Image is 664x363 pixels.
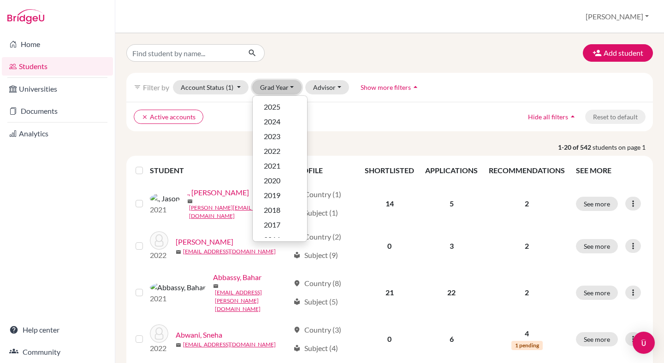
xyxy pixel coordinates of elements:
[253,129,307,144] button: 2023
[420,266,483,319] td: 22
[483,159,570,181] th: RECOMMENDATIONS
[2,124,113,143] a: Analytics
[253,114,307,129] button: 2024
[293,343,338,354] div: Subject (4)
[253,203,307,217] button: 2018
[420,319,483,359] td: 6
[176,236,233,247] a: [PERSON_NAME]
[264,205,280,216] span: 2018
[264,160,280,171] span: 2021
[293,345,301,352] span: local_library
[583,44,653,62] button: Add student
[215,288,289,313] a: [EMAIL_ADDRESS][PERSON_NAME][DOMAIN_NAME]
[150,293,206,304] p: 2021
[150,282,206,293] img: Abbassy, Bahar
[293,189,341,200] div: Country (1)
[134,110,203,124] button: clearActive accounts
[293,278,341,289] div: Country (8)
[293,298,301,305] span: local_library
[489,328,565,339] p: 4
[187,187,249,198] a: ., [PERSON_NAME]
[264,146,280,157] span: 2022
[264,175,280,186] span: 2020
[359,319,420,359] td: 0
[420,226,483,266] td: 3
[293,296,338,307] div: Subject (5)
[585,110,646,124] button: Reset to default
[253,232,307,247] button: 2016
[213,272,261,283] a: Abbassy, Bahar
[264,101,280,112] span: 2025
[489,240,565,252] p: 2
[568,112,577,121] i: arrow_drop_up
[2,102,113,120] a: Documents
[420,159,483,181] th: APPLICATIONS
[150,231,168,250] img: Abani, Tanaz
[264,116,280,127] span: 2024
[528,113,568,121] span: Hide all filters
[293,326,301,334] span: location_on
[359,159,420,181] th: SHORTLISTED
[126,44,241,62] input: Find student by name...
[288,159,360,181] th: PROFILE
[150,250,168,261] p: 2022
[2,80,113,98] a: Universities
[576,286,618,300] button: See more
[253,188,307,203] button: 2019
[7,9,44,24] img: Bridge-U
[359,226,420,266] td: 0
[264,131,280,142] span: 2023
[520,110,585,124] button: Hide all filtersarrow_drop_up
[593,142,653,152] span: students on page 1
[134,83,141,91] i: filter_list
[173,80,249,94] button: Account Status(1)
[293,324,341,335] div: Country (3)
[633,332,655,354] div: Open Intercom Messenger
[2,57,113,76] a: Students
[253,217,307,232] button: 2017
[253,100,307,114] button: 2025
[305,80,349,94] button: Advisor
[150,324,168,343] img: Abwani, Sneha
[183,247,276,256] a: [EMAIL_ADDRESS][DOMAIN_NAME]
[183,340,276,349] a: [EMAIL_ADDRESS][DOMAIN_NAME]
[359,181,420,226] td: 14
[2,343,113,361] a: Community
[253,144,307,158] button: 2022
[264,234,280,245] span: 2016
[142,114,148,120] i: clear
[558,142,593,152] strong: 1-20 of 542
[489,287,565,298] p: 2
[293,280,301,287] span: location_on
[293,250,338,261] div: Subject (9)
[2,321,113,339] a: Help center
[420,181,483,226] td: 5
[411,82,420,92] i: arrow_drop_up
[264,190,280,201] span: 2019
[264,219,280,230] span: 2017
[150,193,180,204] img: ., Jason
[576,332,618,346] button: See more
[176,249,181,255] span: mail
[581,8,653,25] button: [PERSON_NAME]
[150,343,168,354] p: 2022
[570,159,649,181] th: SEE MORE
[353,80,428,94] button: Show more filtersarrow_drop_up
[293,252,301,259] span: local_library
[576,239,618,253] button: See more
[361,83,411,91] span: Show more filters
[189,204,289,220] a: [PERSON_NAME][EMAIL_ADDRESS][DOMAIN_NAME]
[213,283,219,289] span: mail
[187,199,193,204] span: mail
[176,342,181,348] span: mail
[226,83,233,91] span: (1)
[176,329,222,340] a: Abwani, Sneha
[253,158,307,173] button: 2021
[143,83,169,92] span: Filter by
[293,231,341,242] div: Country (2)
[293,207,338,218] div: Subject (1)
[252,80,302,94] button: Grad Year
[253,173,307,188] button: 2020
[150,204,180,215] p: 2021
[252,95,308,242] div: Grad Year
